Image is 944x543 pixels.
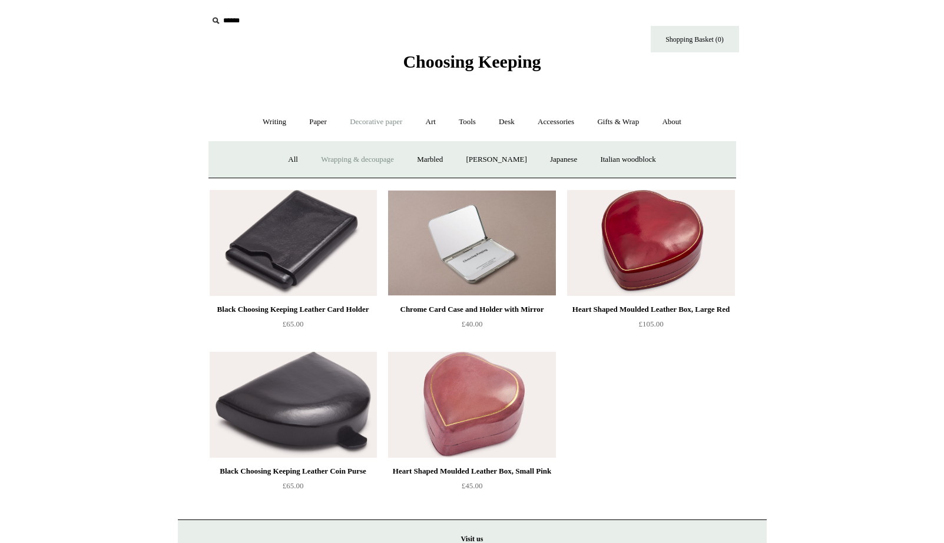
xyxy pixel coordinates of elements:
[403,52,541,71] span: Choosing Keeping
[403,61,541,69] a: Choosing Keeping
[589,144,666,175] a: Italian woodblock
[210,190,377,296] img: Black Choosing Keeping Leather Card Holder
[388,190,555,296] img: Chrome Card Case and Holder with Mirror
[570,302,731,317] div: Heart Shaped Moulded Leather Box, Large Red
[283,319,304,328] span: £65.00
[567,190,734,296] a: Heart Shaped Moulded Leather Box, Large Red Heart Shaped Moulded Leather Box, Large Red
[388,464,555,512] a: Heart Shaped Moulded Leather Box, Small Pink £45.00
[213,302,374,317] div: Black Choosing Keeping Leather Card Holder
[277,144,309,175] a: All
[388,352,555,458] a: Heart Shaped Moulded Leather Box, Small Pink Heart Shaped Moulded Leather Box, Small Pink
[539,144,588,175] a: Japanese
[299,106,337,138] a: Paper
[339,106,413,138] a: Decorative paper
[527,106,585,138] a: Accessories
[391,464,552,478] div: Heart Shaped Moulded Leather Box, Small Pink
[587,106,650,138] a: Gifts & Wrap
[388,352,555,458] img: Heart Shaped Moulded Leather Box, Small Pink
[388,302,555,351] a: Chrome Card Case and Holder with Mirror £40.00
[213,464,374,478] div: Black Choosing Keeping Leather Coin Purse
[406,144,453,175] a: Marbled
[210,302,377,351] a: Black Choosing Keeping Leather Card Holder £65.00
[651,26,739,52] a: Shopping Basket (0)
[210,190,377,296] a: Black Choosing Keeping Leather Card Holder Black Choosing Keeping Leather Card Holder
[210,352,377,458] a: Black Choosing Keeping Leather Coin Purse Black Choosing Keeping Leather Coin Purse
[310,144,405,175] a: Wrapping & decoupage
[252,106,297,138] a: Writing
[391,302,552,317] div: Chrome Card Case and Holder with Mirror
[651,106,692,138] a: About
[415,106,446,138] a: Art
[567,302,734,351] a: Heart Shaped Moulded Leather Box, Large Red £105.00
[448,106,486,138] a: Tools
[461,535,483,543] strong: Visit us
[567,190,734,296] img: Heart Shaped Moulded Leather Box, Large Red
[488,106,525,138] a: Desk
[210,464,377,512] a: Black Choosing Keeping Leather Coin Purse £65.00
[388,190,555,296] a: Chrome Card Case and Holder with Mirror Chrome Card Case and Holder with Mirror
[455,144,537,175] a: [PERSON_NAME]
[638,319,663,328] span: £105.00
[462,319,483,328] span: £40.00
[283,481,304,490] span: £65.00
[462,481,483,490] span: £45.00
[210,352,377,458] img: Black Choosing Keeping Leather Coin Purse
